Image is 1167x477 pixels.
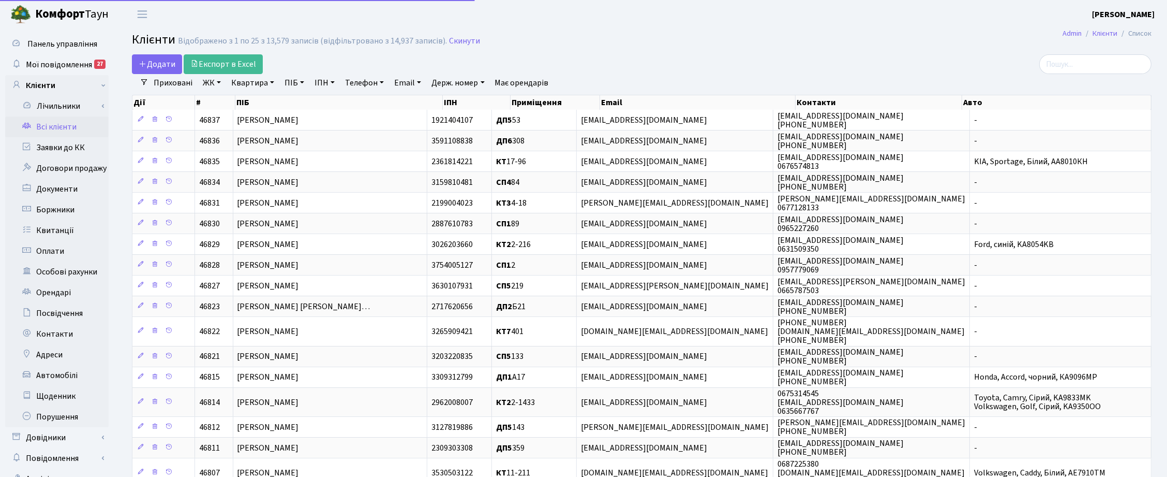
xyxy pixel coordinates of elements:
th: ПІБ [235,95,443,110]
span: 3591108838 [431,135,473,147]
span: 308 [496,135,525,147]
a: Експорт в Excel [184,54,263,74]
span: Honda, Accord, чорний, КА9096МР [974,372,1097,383]
span: [DOMAIN_NAME][EMAIL_ADDRESS][DOMAIN_NAME] [581,326,768,337]
span: [PERSON_NAME] [237,351,299,363]
span: [PERSON_NAME] [PERSON_NAME]… [237,301,370,312]
a: Лічильники [12,96,109,117]
b: Комфорт [35,6,85,22]
span: [PERSON_NAME][EMAIL_ADDRESS][DOMAIN_NAME] [581,422,769,433]
a: Телефон [341,74,388,92]
span: 2361814221 [431,156,473,167]
span: [PERSON_NAME] [237,442,299,454]
span: [PERSON_NAME][EMAIL_ADDRESS][DOMAIN_NAME] [PHONE_NUMBER] [777,417,965,437]
b: СП4 [496,177,511,188]
span: [EMAIL_ADDRESS][DOMAIN_NAME] [581,442,707,454]
span: 143 [496,422,525,433]
span: - [974,259,977,271]
b: КТ2 [496,239,511,250]
b: КТ2 [496,397,511,408]
span: 46835 [199,156,220,167]
b: ДП1 [496,372,512,383]
span: [EMAIL_ADDRESS][DOMAIN_NAME] 0957779069 [777,255,904,276]
span: [EMAIL_ADDRESS][DOMAIN_NAME] [PHONE_NUMBER] [777,131,904,151]
span: 46836 [199,135,220,147]
a: Довідники [5,427,109,448]
span: [PERSON_NAME] [237,372,299,383]
span: 46823 [199,301,220,312]
span: 4-18 [496,197,527,209]
b: СП1 [496,218,511,229]
a: Email [390,74,425,92]
span: [EMAIL_ADDRESS][DOMAIN_NAME] [PHONE_NUMBER] [777,367,904,387]
span: [EMAIL_ADDRESS][DOMAIN_NAME] [581,156,707,167]
a: Клієнти [5,75,109,96]
span: 84 [496,177,519,188]
span: [EMAIL_ADDRESS][DOMAIN_NAME] [581,135,707,147]
span: 3754005127 [431,259,473,271]
span: 3127819886 [431,422,473,433]
span: 3630107931 [431,280,473,292]
b: СП5 [496,280,511,292]
span: - [974,135,977,147]
a: Скинути [449,36,480,46]
span: 3159810481 [431,177,473,188]
span: [EMAIL_ADDRESS][DOMAIN_NAME] [581,177,707,188]
span: 2962008007 [431,397,473,408]
span: 89 [496,218,519,229]
span: [PERSON_NAME][EMAIL_ADDRESS][DOMAIN_NAME] [581,197,769,209]
a: Клієнти [1093,28,1117,39]
span: А17 [496,372,525,383]
b: ДП2 [496,301,512,312]
span: [EMAIL_ADDRESS][DOMAIN_NAME] [581,351,707,363]
span: Ford, синій, KA8054KB [974,239,1054,250]
span: [PERSON_NAME] [237,218,299,229]
span: 2309303308 [431,442,473,454]
span: - [974,326,977,337]
a: Мої повідомлення27 [5,54,109,75]
span: 3265909421 [431,326,473,337]
span: 46831 [199,197,220,209]
a: Заявки до КК [5,137,109,158]
span: - [974,442,977,454]
a: Оплати [5,241,109,262]
span: [EMAIL_ADDRESS][DOMAIN_NAME] [581,218,707,229]
a: Додати [132,54,182,74]
b: СП5 [496,351,511,363]
span: 359 [496,442,525,454]
span: 2199004023 [431,197,473,209]
span: [PERSON_NAME] [237,239,299,250]
span: 2887610783 [431,218,473,229]
span: 2-1433 [496,397,535,408]
span: 3309312799 [431,372,473,383]
img: logo.png [10,4,31,25]
span: [PERSON_NAME][EMAIL_ADDRESS][DOMAIN_NAME] 0677128133 [777,193,965,213]
a: Приховані [149,74,197,92]
span: 401 [496,326,523,337]
span: Мої повідомлення [26,59,92,70]
span: [EMAIL_ADDRESS][DOMAIN_NAME] 0631509350 [777,235,904,255]
span: [PERSON_NAME] [237,197,299,209]
span: 46837 [199,114,220,126]
th: ІПН [443,95,511,110]
span: Клієнти [132,31,175,49]
span: Б21 [496,301,526,312]
span: Таун [35,6,109,23]
a: Боржники [5,199,109,220]
th: Контакти [796,95,962,110]
span: - [974,301,977,312]
a: Орендарі [5,282,109,303]
span: 46828 [199,259,220,271]
span: [EMAIL_ADDRESS][DOMAIN_NAME] [581,397,707,408]
span: [EMAIL_ADDRESS][DOMAIN_NAME] [581,301,707,312]
span: 2 [496,259,515,271]
span: 46830 [199,218,220,229]
span: 46834 [199,177,220,188]
span: [PERSON_NAME] [237,397,299,408]
span: - [974,177,977,188]
span: 46811 [199,442,220,454]
span: 3026203660 [431,239,473,250]
span: - [974,114,977,126]
b: ДП5 [496,114,512,126]
a: Адреси [5,344,109,365]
